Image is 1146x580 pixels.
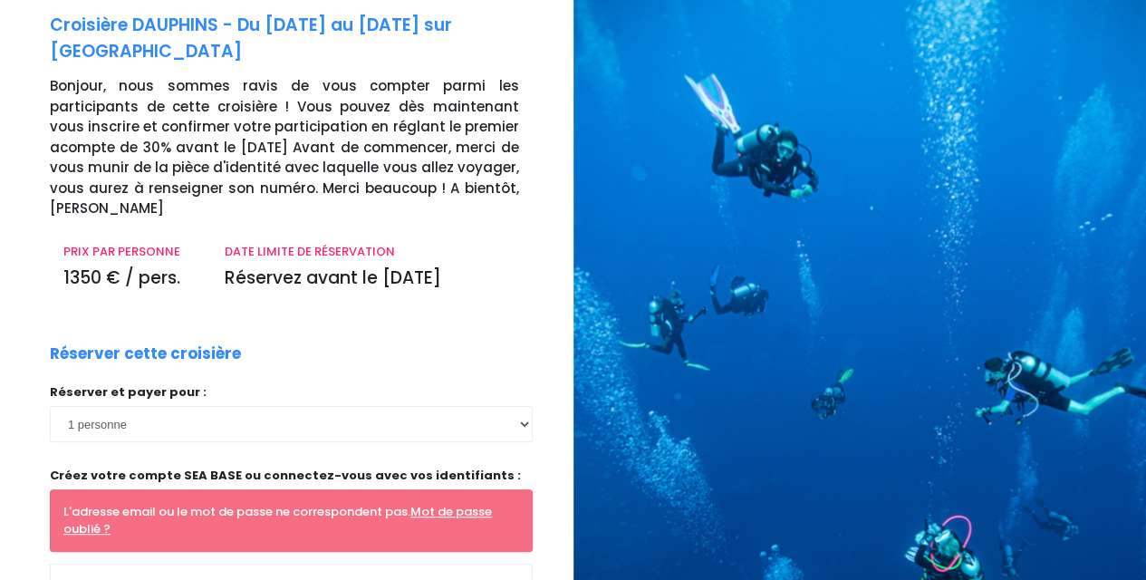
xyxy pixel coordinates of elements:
[63,266,197,292] p: 1350 € / pers.
[63,503,492,538] a: Mot de passe oublié ?
[224,243,518,261] p: DATE LIMITE DE RÉSERVATION
[50,76,560,219] p: Bonjour, nous sommes ravis de vous compter parmi les participants de cette croisière ! Vous pouve...
[63,243,197,261] p: PRIX PAR PERSONNE
[50,383,533,401] p: Réserver et payer pour :
[224,266,518,292] p: Réservez avant le [DATE]
[50,467,533,485] p: Créez votre compte SEA BASE ou connectez-vous avec vos identifiants :
[50,13,560,64] p: Croisière DAUPHINS - Du [DATE] au [DATE] sur [GEOGRAPHIC_DATA]
[50,489,533,552] div: L'adresse email ou le mot de passe ne correspondent pas.
[50,343,241,366] p: Réserver cette croisière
